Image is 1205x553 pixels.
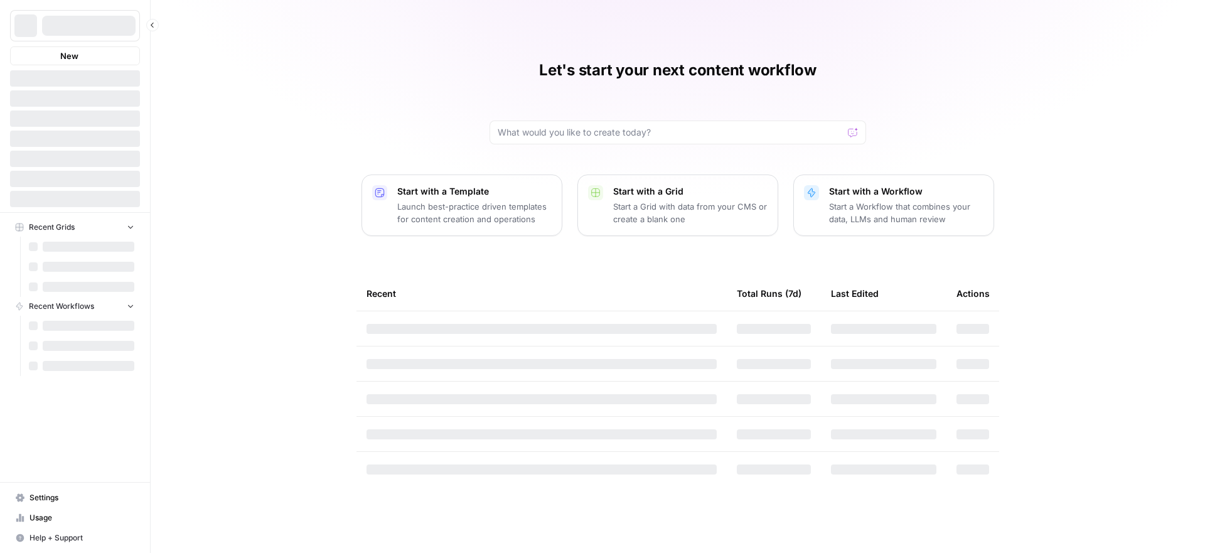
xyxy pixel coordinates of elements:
p: Start with a Grid [613,185,768,198]
button: New [10,46,140,65]
button: Start with a GridStart a Grid with data from your CMS or create a blank one [577,174,778,236]
div: Recent [367,276,717,311]
div: Last Edited [831,276,879,311]
button: Start with a TemplateLaunch best-practice driven templates for content creation and operations [361,174,562,236]
p: Start with a Template [397,185,552,198]
h1: Let's start your next content workflow [539,60,817,80]
span: Help + Support [29,532,134,544]
button: Recent Workflows [10,297,140,316]
span: Usage [29,512,134,523]
p: Launch best-practice driven templates for content creation and operations [397,200,552,225]
input: What would you like to create today? [498,126,843,139]
div: Actions [956,276,990,311]
p: Start a Workflow that combines your data, LLMs and human review [829,200,983,225]
a: Settings [10,488,140,508]
p: Start with a Workflow [829,185,983,198]
button: Start with a WorkflowStart a Workflow that combines your data, LLMs and human review [793,174,994,236]
span: Recent Workflows [29,301,94,312]
p: Start a Grid with data from your CMS or create a blank one [613,200,768,225]
span: Recent Grids [29,222,75,233]
a: Usage [10,508,140,528]
button: Help + Support [10,528,140,548]
button: Recent Grids [10,218,140,237]
span: New [60,50,78,62]
span: Settings [29,492,134,503]
div: Total Runs (7d) [737,276,801,311]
